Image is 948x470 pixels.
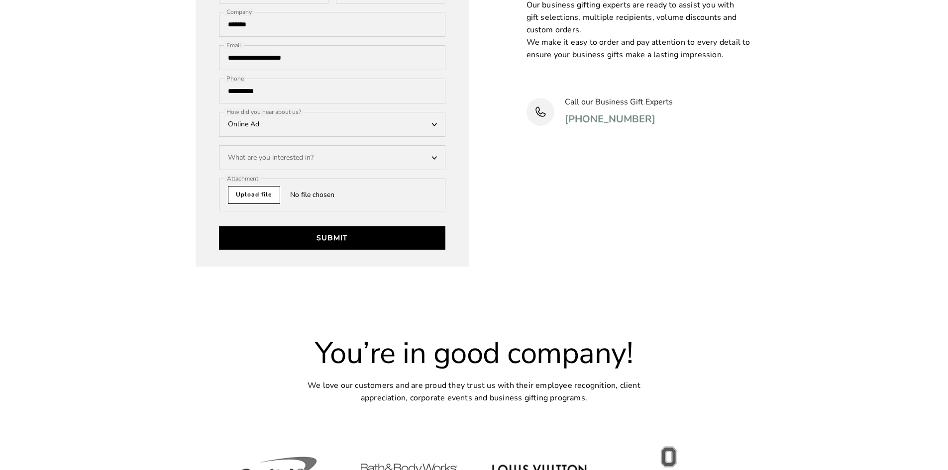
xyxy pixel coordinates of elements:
[565,96,673,108] p: Call our Business Gift Experts
[290,190,344,200] span: No file chosen
[219,112,445,137] div: Online Ad
[565,111,655,127] a: [PHONE_NUMBER]
[228,186,280,203] span: Upload file
[219,226,445,250] button: Submit
[219,145,445,170] div: What are you interested in?
[534,105,547,118] img: Phone
[527,36,753,61] p: We make it easy to order and pay attention to every detail to ensure your business gifts make a l...
[290,379,658,404] p: We love our customers and are proud they trust us with their employee recognition, client appreci...
[230,337,719,370] h2: You’re in good company!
